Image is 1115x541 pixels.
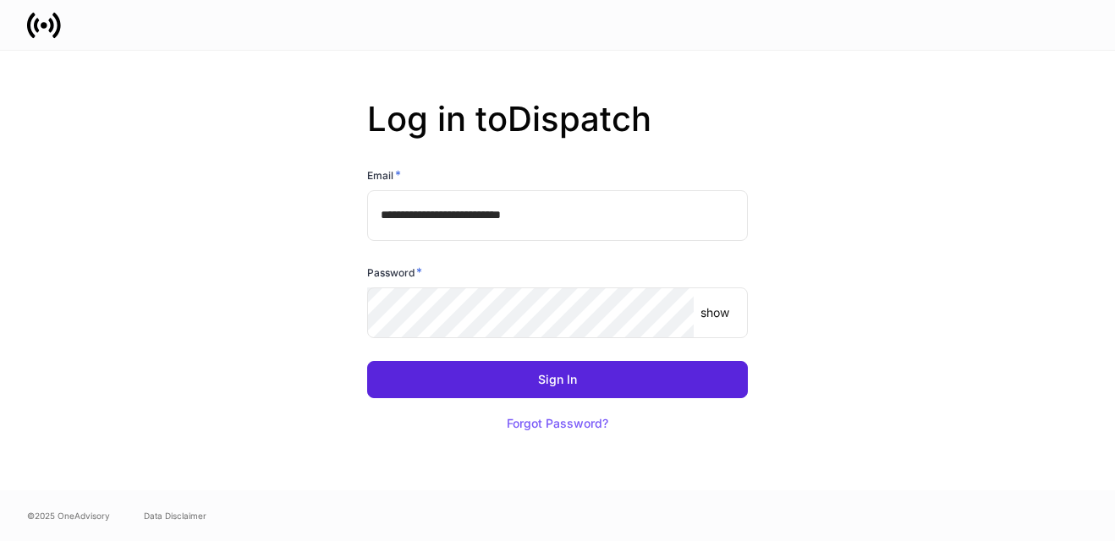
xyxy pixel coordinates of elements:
a: Data Disclaimer [144,509,206,522]
div: Forgot Password? [507,418,608,429]
div: Sign In [538,374,577,385]
button: Forgot Password? [486,405,629,442]
button: Sign In [367,361,748,398]
h6: Password [367,264,422,281]
h2: Log in to Dispatch [367,99,748,167]
h6: Email [367,167,401,183]
p: show [700,304,729,321]
span: © 2025 OneAdvisory [27,509,110,522]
